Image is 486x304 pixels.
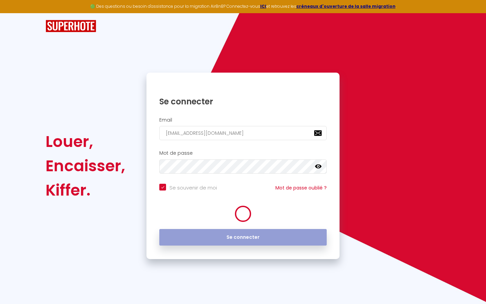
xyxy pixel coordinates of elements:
div: Encaisser, [46,154,125,178]
input: Ton Email [159,126,327,140]
button: Ouvrir le widget de chat LiveChat [5,3,26,23]
a: Mot de passe oublié ? [275,184,327,191]
button: Se connecter [159,229,327,246]
h1: Se connecter [159,96,327,107]
a: ICI [260,3,266,9]
h2: Email [159,117,327,123]
div: Kiffer. [46,178,125,202]
img: SuperHote logo [46,20,96,32]
h2: Mot de passe [159,150,327,156]
div: Louer, [46,129,125,154]
a: créneaux d'ouverture de la salle migration [296,3,396,9]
